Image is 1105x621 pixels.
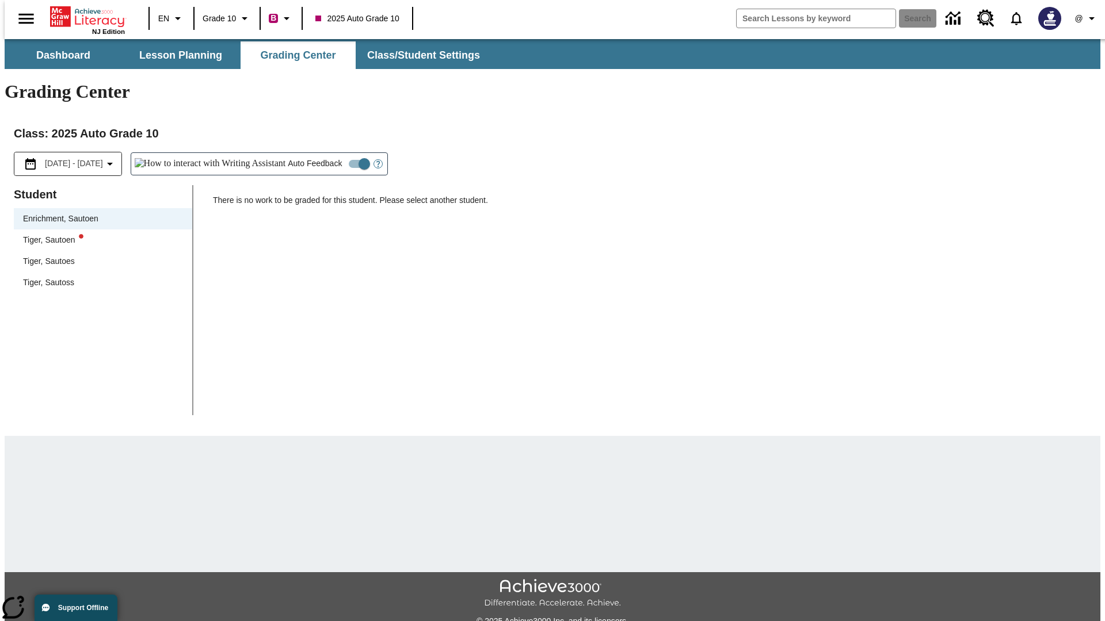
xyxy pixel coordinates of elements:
[369,153,387,175] button: Open Help for Writing Assistant
[241,41,356,69] button: Grading Center
[14,208,192,229] div: Enrichment, Sautoen
[6,41,121,69] button: Dashboard
[939,3,970,34] a: Data Center
[23,213,98,225] div: Enrichment, Sautoen
[288,158,342,170] span: Auto Feedback
[1001,3,1031,33] a: Notifications
[45,158,103,170] span: [DATE] - [DATE]
[213,194,1091,215] p: There is no work to be graded for this student. Please select another student.
[5,39,1100,69] div: SubNavbar
[14,229,192,251] div: Tiger, Sautoenwriting assistant alert
[103,157,117,171] svg: Collapse Date Range Filter
[158,13,169,25] span: EN
[264,8,298,29] button: Boost Class color is violet red. Change class color
[5,81,1100,102] h1: Grading Center
[1068,8,1105,29] button: Profile/Settings
[23,255,75,267] div: Tiger, Sautoes
[5,41,490,69] div: SubNavbar
[139,49,222,62] span: Lesson Planning
[50,5,125,28] a: Home
[260,49,336,62] span: Grading Center
[1074,13,1083,25] span: @
[14,124,1091,143] h2: Class : 2025 Auto Grade 10
[367,49,480,62] span: Class/Student Settings
[36,49,90,62] span: Dashboard
[737,9,896,28] input: search field
[14,272,192,293] div: Tiger, Sautoss
[1038,7,1061,30] img: Avatar
[9,2,43,36] button: Open side menu
[1031,3,1068,33] button: Select a new avatar
[153,8,190,29] button: Language: EN, Select a language
[484,579,621,608] img: Achieve3000 Differentiate Accelerate Achieve
[970,3,1001,34] a: Resource Center, Will open in new tab
[19,157,117,171] button: Select the date range menu item
[135,158,286,170] img: How to interact with Writing Assistant
[23,277,74,289] div: Tiger, Sautoss
[123,41,238,69] button: Lesson Planning
[92,28,125,35] span: NJ Edition
[203,13,236,25] span: Grade 10
[270,11,276,25] span: B
[35,595,117,621] button: Support Offline
[14,251,192,272] div: Tiger, Sautoes
[58,604,108,612] span: Support Offline
[50,4,125,35] div: Home
[358,41,489,69] button: Class/Student Settings
[198,8,256,29] button: Grade: Grade 10, Select a grade
[23,234,83,246] div: Tiger, Sautoen
[79,234,83,239] svg: writing assistant alert
[315,13,399,25] span: 2025 Auto Grade 10
[14,185,192,204] p: Student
